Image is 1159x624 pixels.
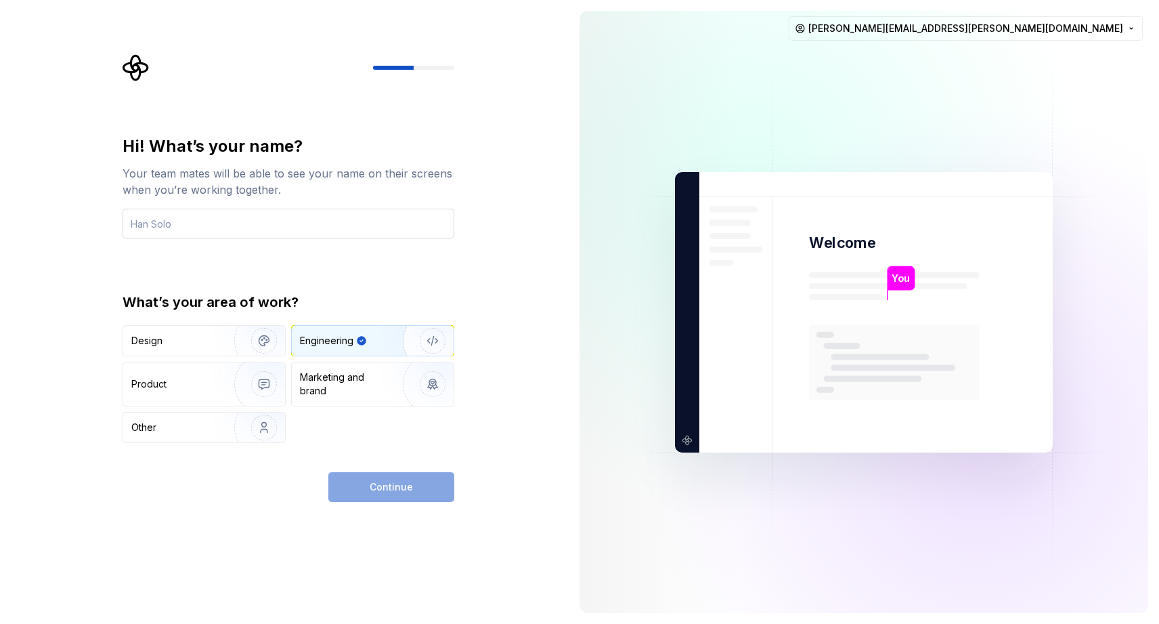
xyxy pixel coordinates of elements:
[123,136,454,157] div: Hi! What’s your name?
[789,16,1143,41] button: [PERSON_NAME][EMAIL_ADDRESS][PERSON_NAME][DOMAIN_NAME]
[300,334,353,348] div: Engineering
[123,209,454,238] input: Han Solo
[300,371,391,398] div: Marketing and brand
[123,54,150,81] svg: Supernova Logo
[123,293,454,312] div: What’s your area of work?
[123,165,454,198] div: Your team mates will be able to see your name on their screens when you’re working together.
[808,22,1123,35] span: [PERSON_NAME][EMAIL_ADDRESS][PERSON_NAME][DOMAIN_NAME]
[131,421,156,434] div: Other
[892,270,910,285] p: You
[131,377,167,391] div: Product
[131,334,162,348] div: Design
[809,233,875,253] p: Welcome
